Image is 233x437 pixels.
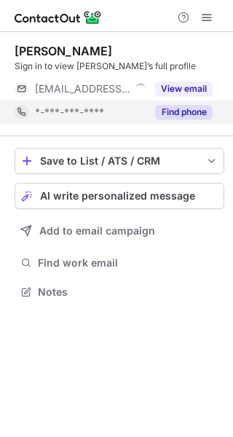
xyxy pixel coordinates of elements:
button: Reveal Button [155,105,213,119]
span: Find work email [38,256,218,269]
span: Notes [38,286,218,299]
button: AI write personalized message [15,183,224,209]
img: ContactOut v5.3.10 [15,9,102,26]
button: Reveal Button [155,82,213,96]
button: Find work email [15,253,224,273]
div: [PERSON_NAME] [15,44,112,58]
span: AI write personalized message [40,190,195,202]
button: Add to email campaign [15,218,224,244]
span: [EMAIL_ADDRESS][DOMAIN_NAME] [35,82,130,95]
span: Add to email campaign [39,225,155,237]
button: Notes [15,282,224,302]
div: Sign in to view [PERSON_NAME]’s full profile [15,60,224,73]
div: Save to List / ATS / CRM [40,155,199,167]
button: save-profile-one-click [15,148,224,174]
